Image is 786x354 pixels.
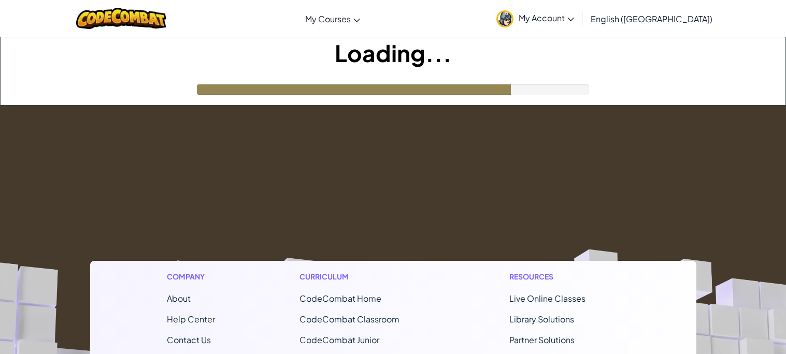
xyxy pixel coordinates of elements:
[305,13,351,24] span: My Courses
[509,314,574,325] a: Library Solutions
[496,10,513,27] img: avatar
[509,334,575,345] a: Partner Solutions
[491,2,579,35] a: My Account
[300,5,365,33] a: My Courses
[299,334,379,345] a: CodeCombat Junior
[167,314,215,325] a: Help Center
[509,293,585,304] a: Live Online Classes
[1,37,785,69] h1: Loading...
[299,314,399,325] a: CodeCombat Classroom
[76,8,167,29] img: CodeCombat logo
[591,13,712,24] span: English ([GEOGRAPHIC_DATA])
[519,12,574,23] span: My Account
[299,293,381,304] span: CodeCombat Home
[509,271,620,282] h1: Resources
[167,293,191,304] a: About
[167,334,211,345] span: Contact Us
[585,5,718,33] a: English ([GEOGRAPHIC_DATA])
[167,271,215,282] h1: Company
[299,271,425,282] h1: Curriculum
